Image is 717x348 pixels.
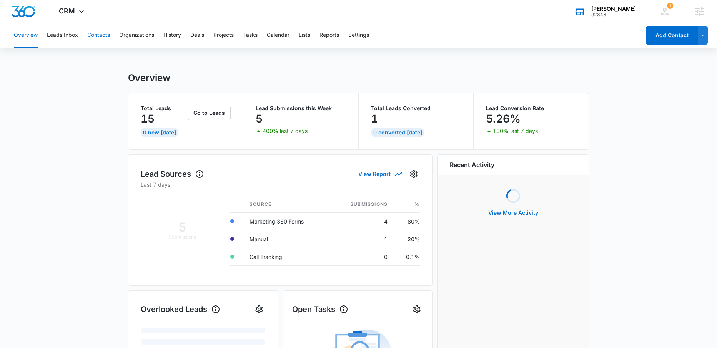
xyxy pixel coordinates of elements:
button: Overview [14,23,38,48]
h1: Overlooked Leads [141,303,220,315]
button: Settings [253,303,265,315]
h1: Lead Sources [141,168,204,180]
h6: Recent Activity [450,160,494,169]
td: 80% [394,212,419,230]
p: Lead Submissions this Week [256,106,346,111]
a: Go to Leads [188,109,231,116]
div: account id [591,12,636,17]
button: Calendar [267,23,289,48]
div: account name [591,6,636,12]
th: Submissions [329,196,394,213]
button: History [163,23,181,48]
td: Call Tracking [243,248,329,265]
td: Manual [243,230,329,248]
button: Lists [299,23,310,48]
button: Deals [190,23,204,48]
td: 20% [394,230,419,248]
h1: Overview [128,72,170,84]
td: 0.1% [394,248,419,265]
p: Lead Conversion Rate [486,106,577,111]
p: 5.26% [486,113,521,125]
p: 5 [256,113,263,125]
button: Settings [411,303,423,315]
button: Add Contact [646,26,698,45]
p: 100% last 7 days [493,128,538,134]
h1: Open Tasks [292,303,348,315]
button: Contacts [87,23,110,48]
td: 1 [329,230,394,248]
td: Marketing 360 Forms [243,212,329,230]
td: 4 [329,212,394,230]
button: Projects [213,23,234,48]
button: View More Activity [481,204,546,222]
p: Last 7 days [141,181,420,189]
div: 0 Converted [DATE] [371,128,424,137]
p: 400% last 7 days [263,128,308,134]
div: 0 New [DATE] [141,128,178,137]
button: Reports [319,23,339,48]
button: Tasks [243,23,258,48]
p: Total Leads [141,106,186,111]
th: % [394,196,419,213]
th: Source [243,196,329,213]
button: Settings [348,23,369,48]
button: View Report [358,167,401,181]
span: 1 [667,3,673,9]
button: Go to Leads [188,106,231,120]
button: Leads Inbox [47,23,78,48]
div: notifications count [667,3,673,9]
p: 15 [141,113,155,125]
span: CRM [59,7,75,15]
p: 1 [371,113,378,125]
button: Settings [408,168,420,180]
p: Total Leads Converted [371,106,461,111]
td: 0 [329,248,394,265]
button: Organizations [119,23,154,48]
